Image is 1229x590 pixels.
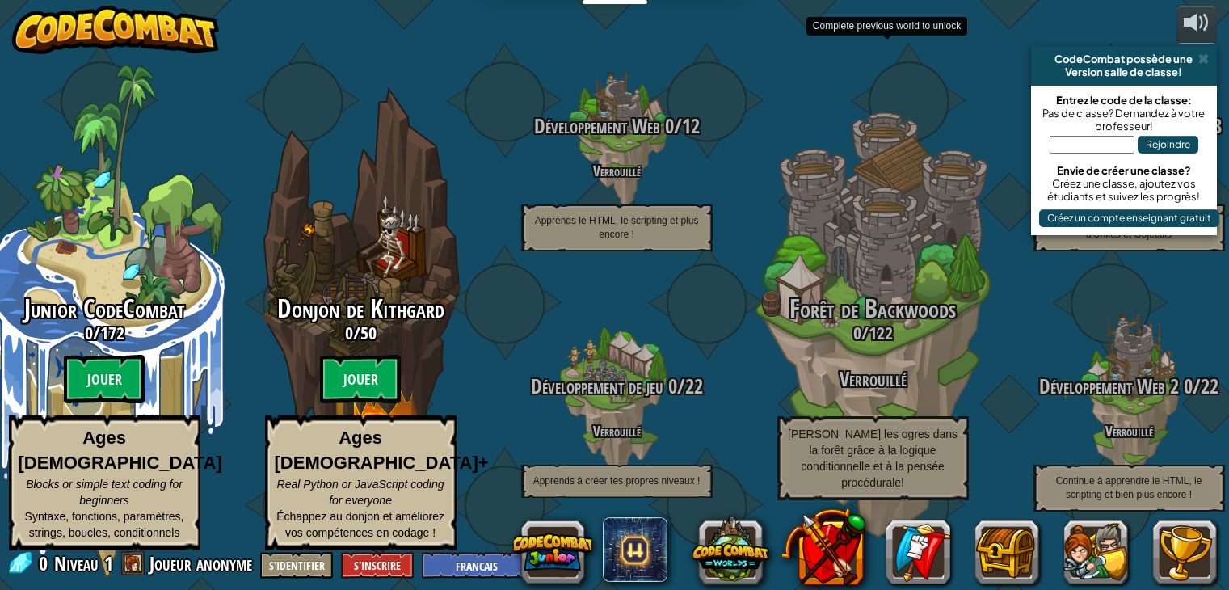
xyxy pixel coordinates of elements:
strong: Ages [DEMOGRAPHIC_DATA] [19,428,222,473]
span: Niveau [54,550,99,577]
button: Créez un compte enseignant gratuit [1039,209,1219,227]
span: Continue à apprendre le HTML, le scripting et bien plus encore ! [1056,475,1202,500]
span: Apprends le HTML, le scripting et plus encore ! [535,215,699,240]
span: Apprends à créer tes propres niveaux ! [533,475,701,487]
button: S'identifier [260,552,333,579]
span: Syntaxe, fonctions, paramètres, strings, boucles, conditionnels [25,510,184,539]
h3: Verrouillé [745,369,1001,390]
span: 0 [853,321,861,345]
span: Donjon de Kithgard [277,291,444,326]
div: Envie de créer une classe? [1039,164,1209,177]
btn: Jouer [64,355,145,403]
span: 0 [660,112,674,140]
span: 122 [869,321,893,345]
span: 0 [85,321,93,345]
div: Entrez le code de la classe: [1039,94,1209,107]
div: Créez une classe, ajoutez vos étudiants et suivez les progrès! [1039,177,1209,203]
span: [PERSON_NAME] les ogres dans la forêt grâce à la logique conditionnelle et à la pensée procédurale! [788,428,958,489]
span: 0 [39,550,53,576]
span: 12 [682,112,700,140]
h3: / [233,323,489,343]
span: Développement de jeu [531,373,663,400]
h4: Verrouillé [489,163,745,179]
span: 172 [100,321,124,345]
div: Complete previous world to unlock [233,65,489,577]
div: Pas de classe? Demandez à votre professeur! [1039,107,1209,133]
h4: Verrouillé [489,424,745,439]
span: Échappez au donjon et améliorez vos compétences en codage ! [276,510,444,539]
button: Rejoindre [1138,136,1198,154]
btn: Jouer [320,355,401,403]
span: 0 [663,373,677,400]
div: Complete previous world to unlock [806,17,967,36]
span: Développement Web 2 [1039,373,1179,400]
span: 0 [345,321,353,345]
h3: / [489,376,745,398]
span: 22 [1201,373,1218,400]
button: Ajuster le volume [1176,6,1217,44]
span: Blocks or simple text coding for beginners [26,478,183,507]
span: 1 [104,550,113,576]
span: Junior CodeCombat [24,291,185,326]
span: 22 [685,373,703,400]
img: CodeCombat - Learn how to code by playing a game [12,6,219,54]
div: CodeCombat possède une [1037,53,1210,65]
span: Real Python or JavaScript coding for everyone [277,478,444,507]
span: Joueur anonyme [149,550,252,576]
h3: / [489,116,745,137]
span: Développement Web [534,112,660,140]
span: 0 [1179,373,1193,400]
span: Forêt de Backwoods [789,291,956,326]
div: Version salle de classe! [1037,65,1210,78]
span: 50 [360,321,377,345]
strong: Ages [DEMOGRAPHIC_DATA]+ [275,428,489,473]
h3: / [745,323,1001,343]
button: S'inscrire [341,552,414,579]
